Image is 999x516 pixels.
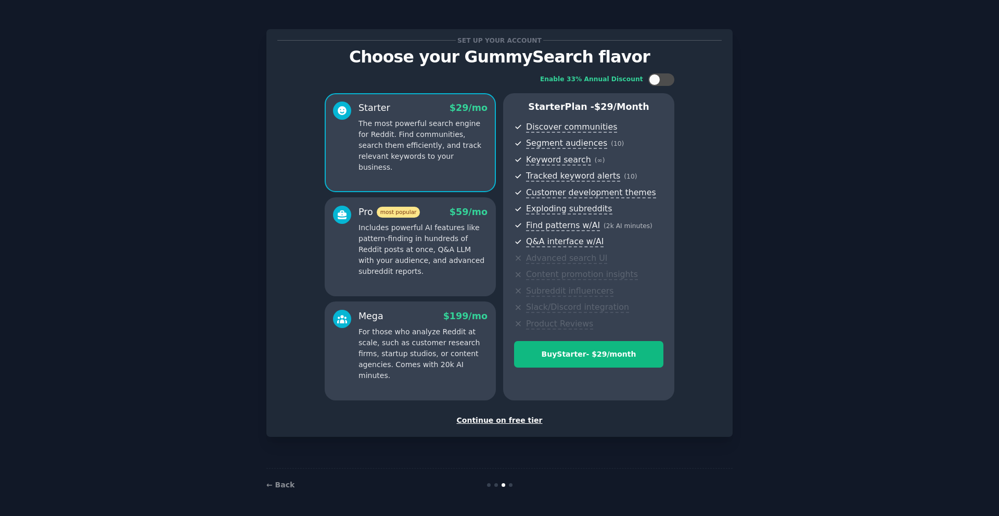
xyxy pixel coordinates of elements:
span: $ 29 /mo [450,103,488,113]
p: The most powerful search engine for Reddit. Find communities, search them efficiently, and track ... [358,118,488,173]
p: Includes powerful AI features like pattern-finding in hundreds of Reddit posts at once, Q&A LLM w... [358,222,488,277]
span: Product Reviews [526,319,593,330]
span: Segment audiences [526,138,607,149]
span: Discover communities [526,122,617,133]
span: $ 199 /mo [443,311,488,321]
span: ( 2k AI minutes ) [604,222,652,230]
div: Mega [358,310,383,323]
span: Tracked keyword alerts [526,171,620,182]
span: Slack/Discord integration [526,302,629,313]
div: Continue on free tier [277,415,722,426]
span: Exploding subreddits [526,204,612,215]
button: BuyStarter- $29/month [514,341,663,368]
span: $ 59 /mo [450,207,488,217]
span: $ 29 /month [594,102,649,112]
span: ( 10 ) [624,173,637,180]
span: Advanced search UI [526,253,607,264]
p: Starter Plan - [514,100,663,114]
span: Customer development themes [526,187,656,198]
span: ( 10 ) [611,140,624,147]
p: For those who analyze Reddit at scale, such as customer research firms, startup studios, or conte... [358,326,488,381]
span: Content promotion insights [526,269,638,280]
div: Buy Starter - $ 29 /month [515,349,663,360]
span: Keyword search [526,155,591,166]
span: most popular [377,207,420,218]
span: Q&A interface w/AI [526,236,604,247]
span: Subreddit influencers [526,286,613,297]
p: Choose your GummySearch flavor [277,48,722,66]
div: Enable 33% Annual Discount [540,75,643,84]
span: Set up your account [456,35,544,46]
span: Find patterns w/AI [526,220,600,231]
a: ← Back [266,481,294,489]
span: ( ∞ ) [595,157,605,164]
div: Pro [358,206,420,219]
div: Starter [358,102,390,115]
